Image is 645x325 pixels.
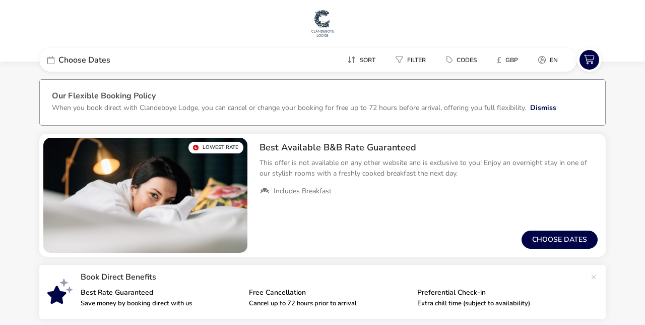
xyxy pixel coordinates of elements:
[438,52,489,67] naf-pibe-menu-bar-item: Codes
[81,300,241,307] p: Save money by booking direct with us
[530,52,570,67] naf-pibe-menu-bar-item: en
[489,52,530,67] naf-pibe-menu-bar-item: £GBP
[260,142,598,153] h2: Best Available B&B Rate Guaranteed
[249,289,409,296] p: Free Cancellation
[339,52,383,67] button: Sort
[388,52,438,67] naf-pibe-menu-bar-item: Filter
[339,52,388,67] naf-pibe-menu-bar-item: Sort
[360,56,375,64] span: Sort
[457,56,477,64] span: Codes
[251,134,606,204] div: Best Available B&B Rate GuaranteedThis offer is not available on any other website and is exclusi...
[81,273,586,281] p: Book Direct Benefits
[52,103,526,113] p: When you book direct with Clandeboye Lodge, you can cancel or change your booking for free up to ...
[310,8,335,38] img: Main Website
[497,55,501,65] i: £
[81,289,241,296] p: Best Rate Guaranteed
[188,142,243,153] div: Lowest Rate
[438,52,485,67] button: Codes
[505,56,518,64] span: GBP
[522,231,598,249] button: Choose dates
[39,48,190,72] div: Choose Dates
[417,300,577,307] p: Extra chill time (subject to availability)
[43,138,247,253] swiper-slide: 1 / 1
[58,56,110,64] span: Choose Dates
[407,56,426,64] span: Filter
[249,300,409,307] p: Cancel up to 72 hours prior to arrival
[550,56,558,64] span: en
[489,52,526,67] button: £GBP
[388,52,434,67] button: Filter
[260,157,598,179] p: This offer is not available on any other website and is exclusive to you! Enjoy an overnight stay...
[417,289,577,296] p: Preferential Check-in
[530,52,566,67] button: en
[52,92,593,102] h3: Our Flexible Booking Policy
[274,187,332,196] span: Includes Breakfast
[530,102,556,113] button: Dismiss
